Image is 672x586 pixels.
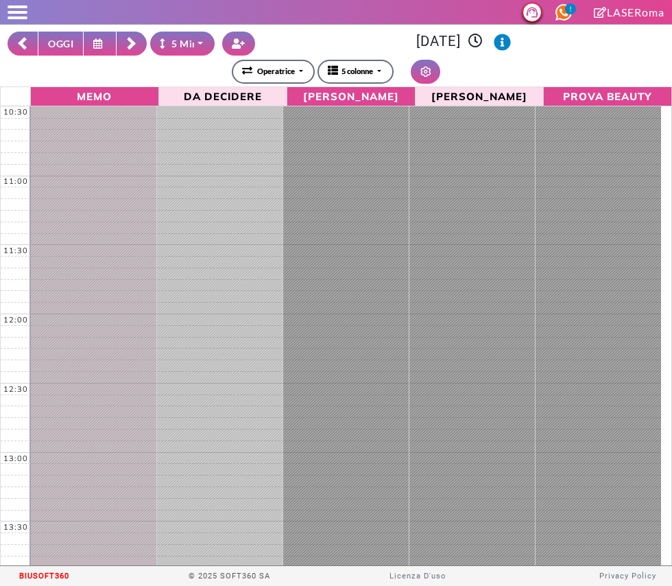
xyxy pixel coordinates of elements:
div: 10:30 [1,107,31,117]
div: 13:00 [1,454,31,463]
div: 11:00 [1,176,31,186]
span: Memo [34,89,155,103]
span: [PERSON_NAME] [419,89,540,103]
span: Da Decidere [163,89,283,103]
a: Licenza D'uso [389,572,446,581]
div: 5 Minuti [160,36,211,51]
div: 13:30 [1,522,31,532]
h3: [DATE] [263,33,664,51]
div: 12:00 [1,315,31,325]
a: LASERoma [594,5,664,19]
i: Clicca per andare alla pagina di firma [594,7,607,18]
div: 11:30 [1,246,31,255]
div: 12:30 [1,384,31,394]
a: Privacy Policy [599,572,656,581]
span: [PERSON_NAME] [291,89,411,103]
span: PROVA BEAUTY [547,89,669,103]
button: OGGI [38,32,84,56]
button: Crea nuovo contatto rapido [222,32,255,56]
